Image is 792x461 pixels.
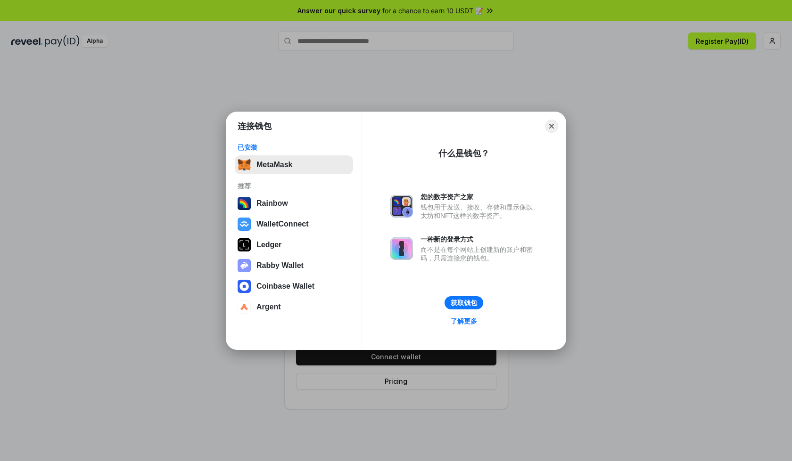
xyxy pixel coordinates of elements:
[235,235,353,254] button: Ledger
[238,143,350,152] div: 已安装
[256,241,281,249] div: Ledger
[235,194,353,213] button: Rainbow
[421,203,537,220] div: 钱包用于发送、接收、存储和显示像以太坊和NFT这样的数字资产。
[235,256,353,275] button: Rabby Wallet
[421,193,537,201] div: 您的数字资产之家
[256,282,314,291] div: Coinbase Wallet
[421,235,537,243] div: 一种新的登录方式
[235,155,353,174] button: MetaMask
[256,261,304,270] div: Rabby Wallet
[390,195,413,218] img: svg+xml,%3Csvg%20xmlns%3D%22http%3A%2F%2Fwww.w3.org%2F2000%2Fsvg%22%20fill%3D%22none%22%20viewBox...
[238,158,251,171] img: svg+xml,%3Csvg%20fill%3D%22none%22%20height%3D%2233%22%20viewBox%3D%220%200%2035%2033%22%20width%...
[451,299,477,307] div: 获取钱包
[545,120,558,133] button: Close
[238,182,350,190] div: 推荐
[238,197,251,210] img: svg+xml,%3Csvg%20width%3D%22120%22%20height%3D%22120%22%20viewBox%3D%220%200%20120%20120%22%20fil...
[235,277,353,296] button: Coinbase Wallet
[256,199,288,208] div: Rainbow
[390,237,413,260] img: svg+xml,%3Csvg%20xmlns%3D%22http%3A%2F%2Fwww.w3.org%2F2000%2Fsvg%22%20fill%3D%22none%22%20viewBox...
[238,280,251,293] img: svg+xml,%3Csvg%20width%3D%2228%22%20height%3D%2228%22%20viewBox%3D%220%200%2028%2028%22%20fill%3D...
[256,161,292,169] div: MetaMask
[445,296,483,309] button: 获取钱包
[235,298,353,316] button: Argent
[421,245,537,262] div: 而不是在每个网站上创建新的账户和密码，只需连接您的钱包。
[235,215,353,234] button: WalletConnect
[238,121,272,132] h1: 连接钱包
[256,303,281,311] div: Argent
[238,300,251,314] img: svg+xml,%3Csvg%20width%3D%2228%22%20height%3D%2228%22%20viewBox%3D%220%200%2028%2028%22%20fill%3D...
[238,238,251,251] img: svg+xml,%3Csvg%20xmlns%3D%22http%3A%2F%2Fwww.w3.org%2F2000%2Fsvg%22%20width%3D%2228%22%20height%3...
[451,317,477,325] div: 了解更多
[438,148,489,159] div: 什么是钱包？
[445,315,483,327] a: 了解更多
[238,259,251,272] img: svg+xml,%3Csvg%20xmlns%3D%22http%3A%2F%2Fwww.w3.org%2F2000%2Fsvg%22%20fill%3D%22none%22%20viewBox...
[256,220,309,228] div: WalletConnect
[238,218,251,231] img: svg+xml,%3Csvg%20width%3D%2228%22%20height%3D%2228%22%20viewBox%3D%220%200%2028%2028%22%20fill%3D...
